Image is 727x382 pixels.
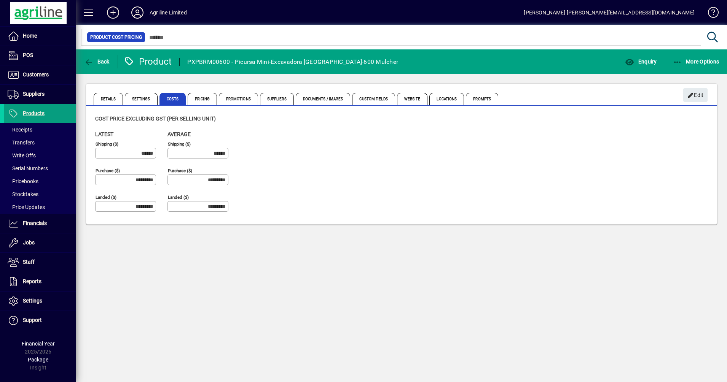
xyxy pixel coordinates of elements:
[296,93,351,105] span: Documents / Images
[168,141,191,147] mat-label: Shipping ($)
[466,93,498,105] span: Prompts
[352,93,395,105] span: Custom Fields
[82,55,112,68] button: Back
[124,55,172,68] div: Product
[4,188,76,201] a: Stocktakes
[95,131,113,137] span: Latest
[96,168,120,173] mat-label: Purchase ($)
[8,152,36,159] span: Write Offs
[4,175,76,188] a: Pricebooks
[8,191,38,197] span: Stocktakes
[702,2,717,26] a: Knowledge Base
[95,116,216,122] span: Cost price excluding GST (per selling unit)
[683,88,708,102] button: Edit
[4,253,76,272] a: Staff
[125,93,158,105] span: Settings
[23,317,42,323] span: Support
[219,93,258,105] span: Promotions
[150,6,187,19] div: Agriline Limited
[84,59,110,65] span: Back
[23,278,41,284] span: Reports
[8,127,32,133] span: Receipts
[188,93,217,105] span: Pricing
[524,6,695,19] div: [PERSON_NAME] [PERSON_NAME][EMAIL_ADDRESS][DOMAIN_NAME]
[23,71,49,78] span: Customers
[23,239,35,246] span: Jobs
[4,201,76,214] a: Price Updates
[167,131,191,137] span: Average
[187,56,398,68] div: PXPBRM00600 - Picursa Mini-Excavadora [GEOGRAPHIC_DATA]-600 Mulcher
[94,93,123,105] span: Details
[23,33,37,39] span: Home
[96,195,116,200] mat-label: Landed ($)
[4,233,76,252] a: Jobs
[4,214,76,233] a: Financials
[4,27,76,46] a: Home
[4,292,76,311] a: Settings
[23,91,45,97] span: Suppliers
[8,178,38,184] span: Pricebooks
[23,220,47,226] span: Financials
[96,141,118,147] mat-label: Shipping ($)
[168,195,189,200] mat-label: Landed ($)
[101,6,125,19] button: Add
[159,93,186,105] span: Costs
[687,89,704,101] span: Edit
[23,110,45,116] span: Products
[28,357,48,363] span: Package
[90,33,142,41] span: Product Cost Pricing
[4,65,76,84] a: Customers
[673,59,719,65] span: More Options
[8,204,45,210] span: Price Updates
[4,46,76,65] a: POS
[76,55,118,68] app-page-header-button: Back
[260,93,294,105] span: Suppliers
[429,93,464,105] span: Locations
[4,85,76,104] a: Suppliers
[4,123,76,136] a: Receipts
[625,59,657,65] span: Enquiry
[8,139,35,146] span: Transfers
[671,55,721,68] button: More Options
[23,52,33,58] span: POS
[168,168,192,173] mat-label: Purchase ($)
[4,162,76,175] a: Serial Numbers
[4,149,76,162] a: Write Offs
[23,298,42,304] span: Settings
[23,259,35,265] span: Staff
[22,341,55,347] span: Financial Year
[4,272,76,291] a: Reports
[397,93,428,105] span: Website
[8,165,48,171] span: Serial Numbers
[4,311,76,330] a: Support
[4,136,76,149] a: Transfers
[125,6,150,19] button: Profile
[623,55,658,68] button: Enquiry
